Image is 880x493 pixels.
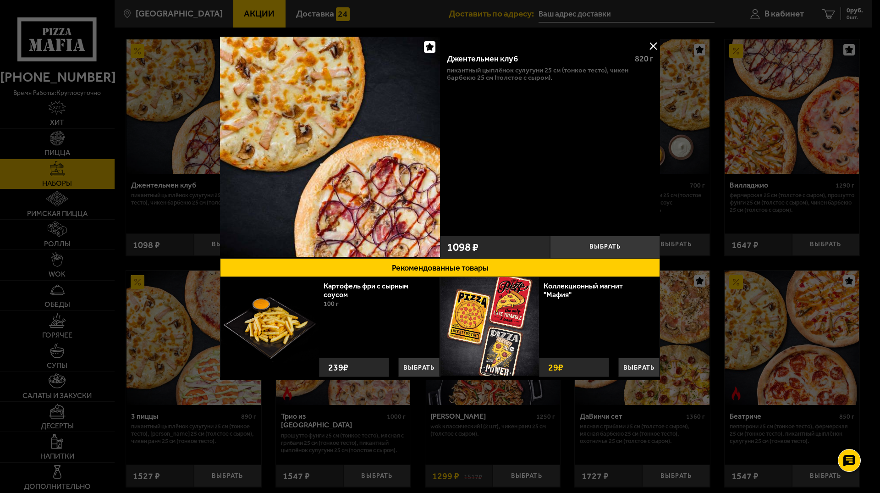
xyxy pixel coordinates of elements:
a: Джентельмен клуб [220,37,440,258]
a: Коллекционный магнит "Мафия" [544,282,623,299]
span: 100 г [324,300,339,308]
button: Выбрать [550,236,660,258]
span: 1098 ₽ [447,242,478,253]
a: Картофель фри с сырным соусом [324,282,408,299]
button: Выбрать [618,358,660,377]
strong: 239 ₽ [326,358,351,377]
strong: 29 ₽ [546,358,566,377]
p: Пикантный цыплёнок сулугуни 25 см (тонкое тесто), Чикен Барбекю 25 см (толстое с сыром). [447,66,653,81]
span: 820 г [635,54,653,64]
button: Рекомендованные товары [220,258,660,277]
div: Джентельмен клуб [447,54,627,64]
img: Джентельмен клуб [220,37,440,257]
button: Выбрать [398,358,440,377]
